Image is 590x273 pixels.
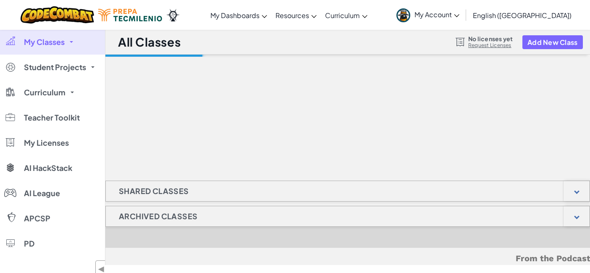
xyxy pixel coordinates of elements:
a: My Account [392,2,464,28]
span: AI HackStack [24,164,72,172]
span: My Classes [24,38,65,46]
span: Teacher Toolkit [24,114,80,121]
a: English ([GEOGRAPHIC_DATA]) [469,4,576,26]
span: Curriculum [24,89,66,96]
img: avatar [396,8,410,22]
a: My Dashboards [206,4,271,26]
span: My Account [414,10,459,19]
h1: Shared Classes [106,181,202,202]
button: Add New Class [522,35,583,49]
img: Tecmilenio logo [98,9,162,21]
a: Curriculum [321,4,372,26]
h1: Archived Classes [106,206,210,227]
span: Student Projects [24,63,86,71]
span: Curriculum [325,11,360,20]
img: Ozaria [166,9,180,21]
a: Resources [271,4,321,26]
span: My Licenses [24,139,69,147]
img: CodeCombat logo [21,6,94,24]
span: Resources [275,11,309,20]
span: English ([GEOGRAPHIC_DATA]) [473,11,572,20]
span: No licenses yet [468,35,513,42]
a: Request Licenses [468,42,513,49]
span: AI League [24,189,60,197]
span: My Dashboards [210,11,260,20]
h1: All Classes [118,34,181,50]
